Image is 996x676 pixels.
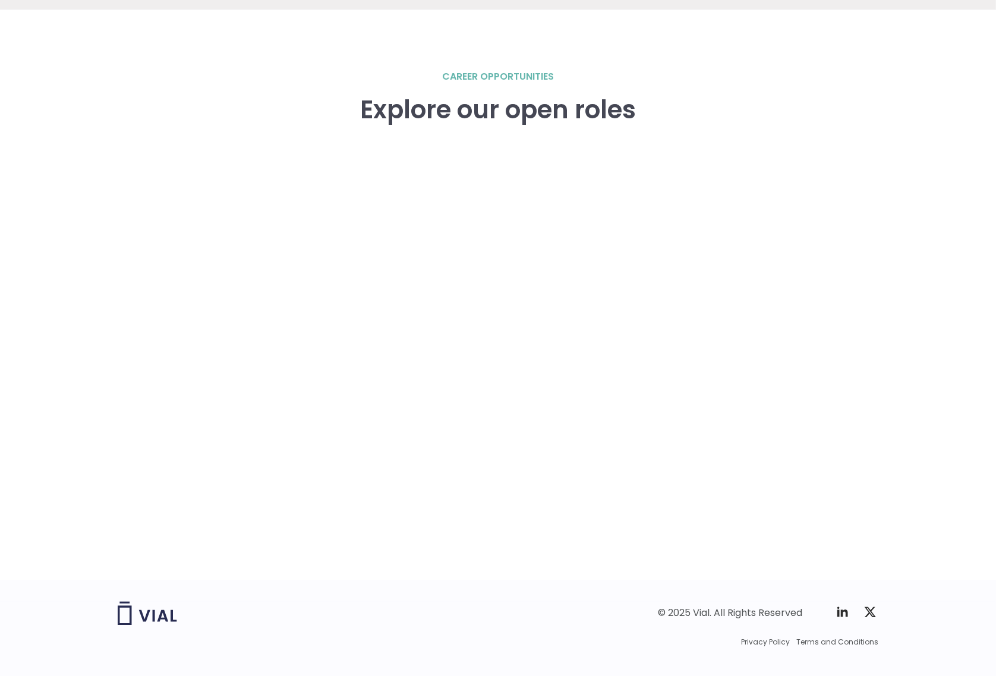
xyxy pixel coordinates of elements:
[442,70,554,84] h2: career opportunities
[658,607,802,620] div: © 2025 Vial. All Rights Reserved
[796,637,878,648] a: Terms and Conditions
[741,637,790,648] a: Privacy Policy
[118,602,177,625] img: Vial logo wih "Vial" spelled out
[360,96,636,124] h3: Explore our open roles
